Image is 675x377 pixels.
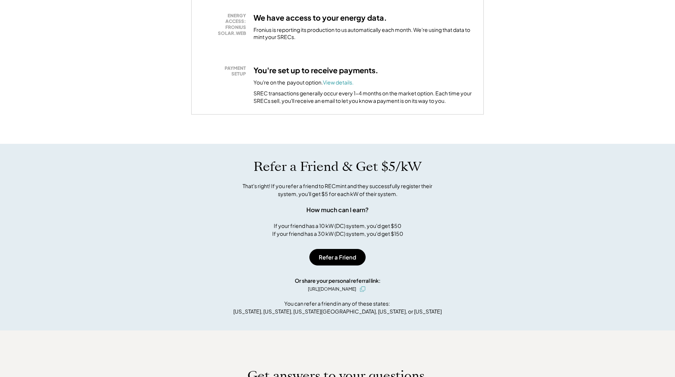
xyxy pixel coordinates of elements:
div: [URL][DOMAIN_NAME] [308,286,356,293]
h3: You're set up to receive payments. [253,65,378,75]
h1: Refer a Friend & Get $5/kW [253,159,421,175]
h3: We have access to your energy data. [253,13,387,23]
button: Refer a Friend [309,249,366,265]
div: How much can I earn? [306,205,369,214]
div: That's right! If you refer a friend to RECmint and they successfully register their system, you'l... [234,182,441,198]
div: PAYMENT SETUP [205,65,246,77]
div: Or share your personal referral link: [295,277,381,285]
div: mlhf0x - VA Distributed [191,115,215,118]
div: ENERGY ACCESS: FRONIUS SOLAR.WEB [205,13,246,36]
div: You can refer a friend in any of these states: [US_STATE], [US_STATE], [US_STATE][GEOGRAPHIC_DATA... [233,300,442,315]
div: SREC transactions generally occur every 1-4 months on the market option. Each time your SRECs sel... [253,90,474,104]
button: click to copy [358,285,367,294]
div: You're on the payout option. [253,79,354,86]
div: Fronius is reporting its production to us automatically each month. We're using that data to mint... [253,26,474,41]
div: If your friend has a 10 kW (DC) system, you'd get $50 If your friend has a 30 kW (DC) system, you... [272,222,403,238]
a: View details. [323,79,354,86]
